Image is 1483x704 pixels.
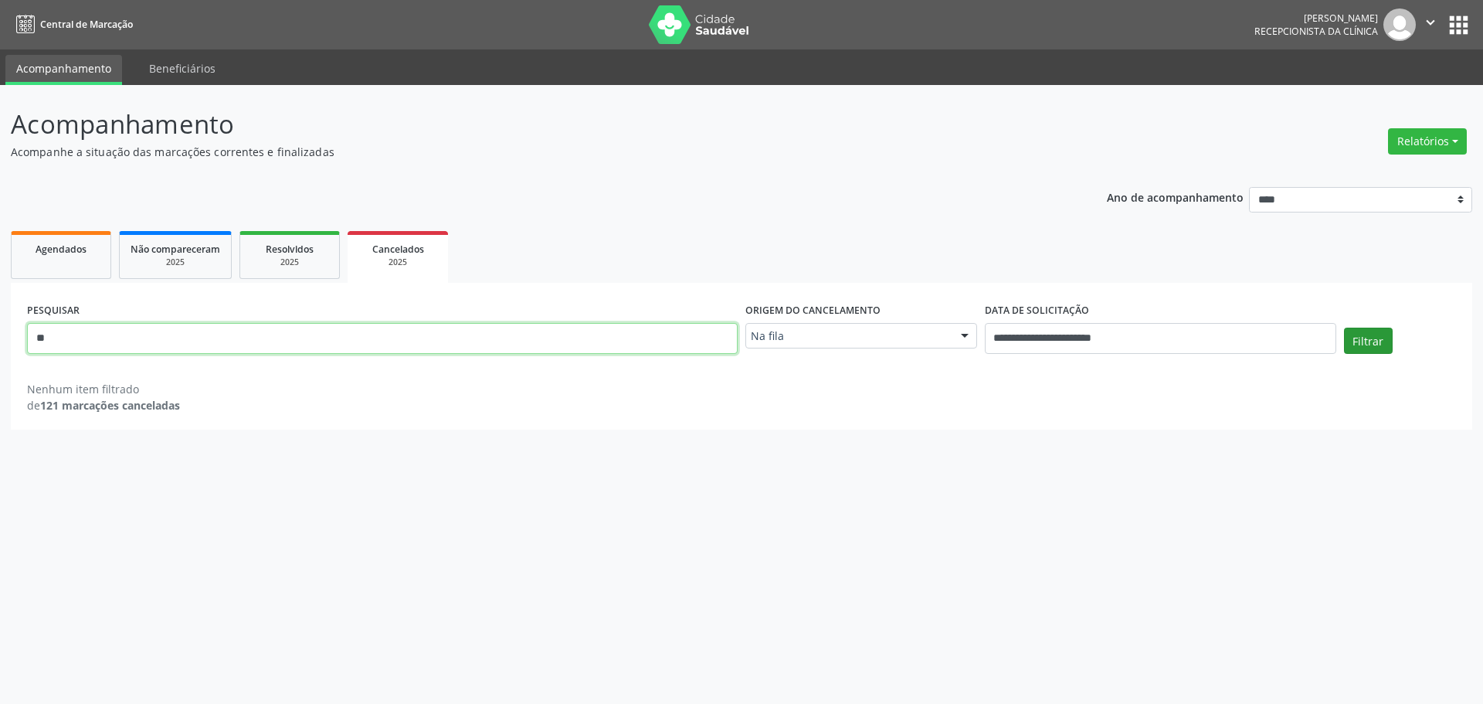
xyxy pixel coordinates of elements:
[138,55,226,82] a: Beneficiários
[1254,12,1378,25] div: [PERSON_NAME]
[1107,187,1244,206] p: Ano de acompanhamento
[1422,14,1439,31] i: 
[1388,128,1467,155] button: Relatórios
[27,299,80,323] label: PESQUISAR
[985,299,1089,323] label: DATA DE SOLICITAÇÃO
[1344,328,1393,354] button: Filtrar
[751,328,945,344] span: Na fila
[251,257,328,268] div: 2025
[131,257,220,268] div: 2025
[27,397,180,413] div: de
[40,398,180,413] strong: 121 marcações canceladas
[266,243,314,256] span: Resolvidos
[5,55,122,85] a: Acompanhamento
[1416,9,1445,41] button: 
[36,243,87,256] span: Agendados
[131,243,220,256] span: Não compareceram
[1254,25,1378,38] span: Recepcionista da clínica
[372,243,424,256] span: Cancelados
[11,12,133,37] a: Central de Marcação
[1383,9,1416,41] img: img
[358,257,437,268] div: 2025
[40,18,133,31] span: Central de Marcação
[1445,12,1472,39] button: apps
[11,105,1033,144] p: Acompanhamento
[11,144,1033,160] p: Acompanhe a situação das marcações correntes e finalizadas
[27,381,180,397] div: Nenhum item filtrado
[745,299,881,323] label: Origem do cancelamento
